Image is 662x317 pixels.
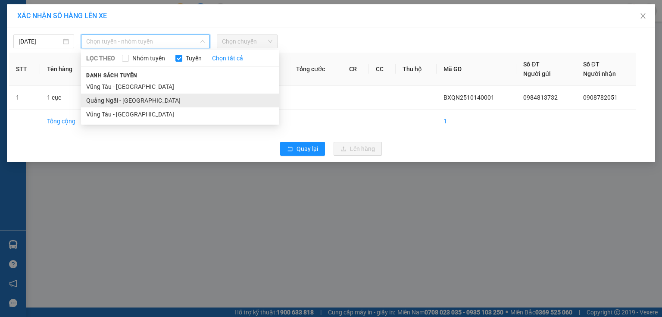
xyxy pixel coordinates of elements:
th: Tên hàng [40,53,92,86]
span: Chọn tuyến - nhóm tuyến [86,35,205,48]
td: 1 [437,110,517,133]
span: Người nhận [583,70,616,77]
button: rollbackQuay lại [280,142,325,156]
span: XÁC NHẬN SỐ HÀNG LÊN XE [17,12,107,20]
button: Close [631,4,655,28]
span: close [640,13,646,19]
th: CR [342,53,369,86]
span: BXQN2510140001 [443,94,494,101]
th: Thu hộ [396,53,437,86]
li: Vũng Tàu - [GEOGRAPHIC_DATA] [81,80,279,94]
span: rollback [287,146,293,153]
button: uploadLên hàng [334,142,382,156]
a: Chọn tất cả [212,53,243,63]
span: Số ĐT [583,61,600,68]
span: LỌC THEO [86,53,115,63]
span: Số ĐT [523,61,540,68]
span: Quay lại [297,144,318,154]
th: Mã GD [437,53,517,86]
td: Tổng cộng [40,110,92,133]
th: STT [9,53,40,86]
span: Nhóm tuyến [129,53,169,63]
span: Người gửi [523,70,551,77]
td: 1 [9,86,40,110]
th: Tổng cước [289,53,342,86]
li: Quảng Ngãi - [GEOGRAPHIC_DATA] [81,94,279,107]
span: 0984813732 [523,94,558,101]
th: CC [369,53,396,86]
span: Danh sách tuyến [81,72,143,79]
span: Tuyến [182,53,205,63]
span: 0908782051 [583,94,618,101]
td: 1 cục [40,86,92,110]
input: 14/10/2025 [19,37,61,46]
li: Vũng Tàu - [GEOGRAPHIC_DATA] [81,107,279,121]
span: Chọn chuyến [222,35,272,48]
span: down [200,39,205,44]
